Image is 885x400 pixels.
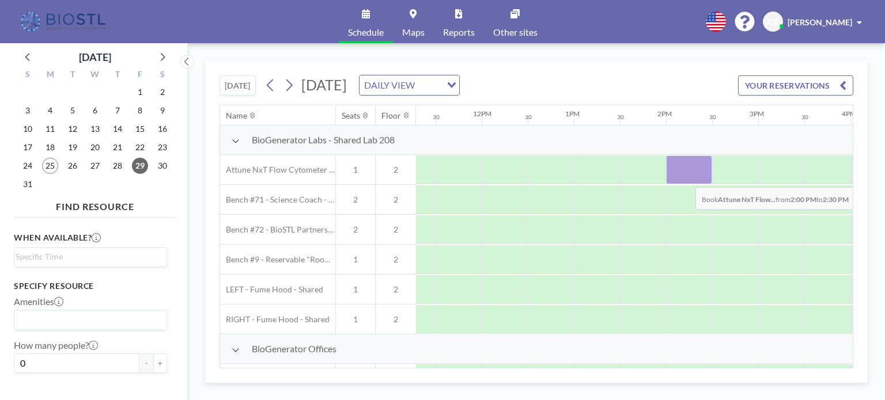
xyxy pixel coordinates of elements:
span: Saturday, August 23, 2025 [154,139,171,155]
input: Search for option [16,313,160,327]
b: Attune NxT Flow... [718,195,776,204]
span: Wednesday, August 27, 2025 [87,158,103,174]
div: 30 [709,113,716,121]
span: Reports [443,28,475,37]
div: Name [226,111,247,121]
span: Saturday, August 16, 2025 [154,121,171,137]
button: YOUR RESERVATIONS [738,75,853,96]
div: W [84,68,107,83]
span: Monday, August 4, 2025 [42,102,58,119]
span: Monday, August 11, 2025 [42,121,58,137]
div: 1PM [565,109,580,118]
span: Friday, August 29, 2025 [132,158,148,174]
span: Friday, August 22, 2025 [132,139,148,155]
div: S [17,68,39,83]
span: Book from to [695,187,855,210]
span: [PERSON_NAME] [788,17,852,27]
span: Saturday, August 9, 2025 [154,102,171,119]
span: Wednesday, August 13, 2025 [87,121,103,137]
span: 2 [336,224,375,235]
span: Sunday, August 17, 2025 [20,139,36,155]
label: Amenities [14,296,63,307]
label: How many people? [14,340,98,351]
div: T [62,68,84,83]
span: Bench #9 - Reservable "RoomZilla" Bench [220,254,335,265]
div: 2PM [657,109,672,118]
span: Saturday, August 30, 2025 [154,158,171,174]
button: - [139,353,153,373]
div: 4PM [842,109,856,118]
span: Friday, August 8, 2025 [132,102,148,119]
span: 2 [376,165,416,175]
div: 12PM [473,109,491,118]
div: 30 [801,113,808,121]
span: Friday, August 15, 2025 [132,121,148,137]
span: Other sites [493,28,538,37]
span: 1 [336,314,375,325]
span: Sunday, August 3, 2025 [20,102,36,119]
div: 30 [433,113,440,121]
div: Search for option [14,310,167,330]
span: Wednesday, August 6, 2025 [87,102,103,119]
span: BioGenerator Labs - Shared Lab 208 [252,134,395,146]
span: Monday, August 18, 2025 [42,139,58,155]
span: LEFT - Fume Hood - Shared [220,284,323,295]
h4: FIND RESOURCE [14,196,176,212]
div: T [106,68,128,83]
span: Thursday, August 21, 2025 [109,139,126,155]
span: Schedule [348,28,384,37]
span: Thursday, August 28, 2025 [109,158,126,174]
span: 1 [336,284,375,295]
span: 2 [376,314,416,325]
div: Seats [342,111,360,121]
div: 3PM [750,109,764,118]
span: Bench #72 - BioSTL Partnerships & Apprenticeships Bench [220,224,335,235]
h3: Specify resource [14,281,167,291]
div: Search for option [360,75,459,95]
div: 30 [525,113,532,121]
span: RIGHT - Fume Hood - Shared [220,314,330,325]
button: + [153,353,167,373]
span: Saturday, August 2, 2025 [154,84,171,100]
span: Sunday, August 10, 2025 [20,121,36,137]
span: Tuesday, August 19, 2025 [65,139,81,155]
span: 1 [336,165,375,175]
div: [DATE] [79,49,111,65]
span: DAILY VIEW [362,78,417,93]
span: Tuesday, August 5, 2025 [65,102,81,119]
div: 30 [617,113,624,121]
input: Search for option [16,250,160,263]
span: BioGenerator Offices [252,343,336,355]
span: Attune NxT Flow Cytometer - Bench #25 [220,165,335,175]
span: Tuesday, August 26, 2025 [65,158,81,174]
span: 2 [376,224,416,235]
span: Sunday, August 31, 2025 [20,176,36,192]
span: 1 [336,254,375,265]
b: 2:30 PM [823,195,849,204]
span: 2 [376,254,416,265]
span: [DATE] [301,76,347,93]
span: Thursday, August 14, 2025 [109,121,126,137]
span: Bench #71 - Science Coach - BioSTL Bench [220,195,335,205]
input: Search for option [418,78,440,93]
span: Thursday, August 7, 2025 [109,102,126,119]
button: [DATE] [220,75,256,96]
span: Monday, August 25, 2025 [42,158,58,174]
div: S [151,68,173,83]
div: F [128,68,151,83]
span: Wednesday, August 20, 2025 [87,139,103,155]
span: Tuesday, August 12, 2025 [65,121,81,137]
span: Friday, August 1, 2025 [132,84,148,100]
span: Maps [402,28,425,37]
div: M [39,68,62,83]
b: 2:00 PM [791,195,816,204]
span: 2 [376,195,416,205]
span: Sunday, August 24, 2025 [20,158,36,174]
span: 2 [336,195,375,205]
img: organization-logo [18,10,110,33]
span: 2 [376,284,416,295]
div: Search for option [14,248,167,265]
span: CB [768,17,778,27]
div: Floor [381,111,401,121]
